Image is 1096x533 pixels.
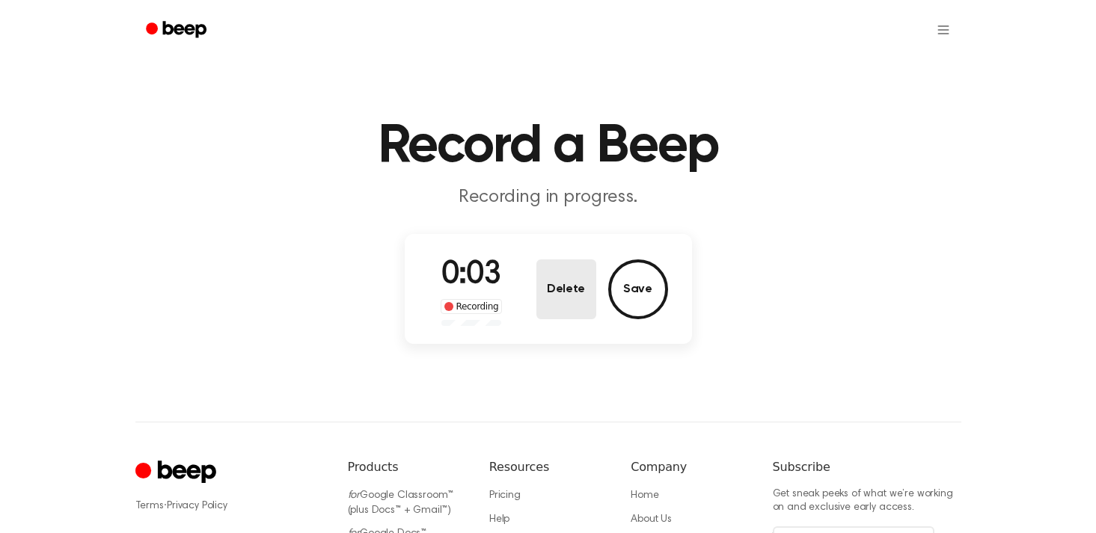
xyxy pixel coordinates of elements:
h1: Record a Beep [165,120,931,173]
a: Home [631,490,658,501]
div: · [135,499,324,514]
h6: Subscribe [773,458,961,476]
i: for [348,490,361,501]
button: Delete Audio Record [536,259,596,319]
a: Terms [135,501,164,511]
a: Pricing [489,490,521,501]
p: Recording in progress. [261,185,836,210]
a: Privacy Policy [167,501,227,511]
h6: Resources [489,458,607,476]
button: Save Audio Record [608,259,668,319]
h6: Products [348,458,465,476]
a: Cruip [135,458,220,487]
p: Get sneak peeks of what we’re working on and exclusive early access. [773,488,961,514]
h6: Company [631,458,748,476]
a: Help [489,514,509,525]
button: Open menu [925,12,961,48]
a: Beep [135,16,220,45]
a: forGoogle Classroom™ (plus Docs™ + Gmail™) [348,490,454,516]
div: Recording [441,299,503,314]
a: About Us [631,514,672,525]
span: 0:03 [441,259,501,291]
